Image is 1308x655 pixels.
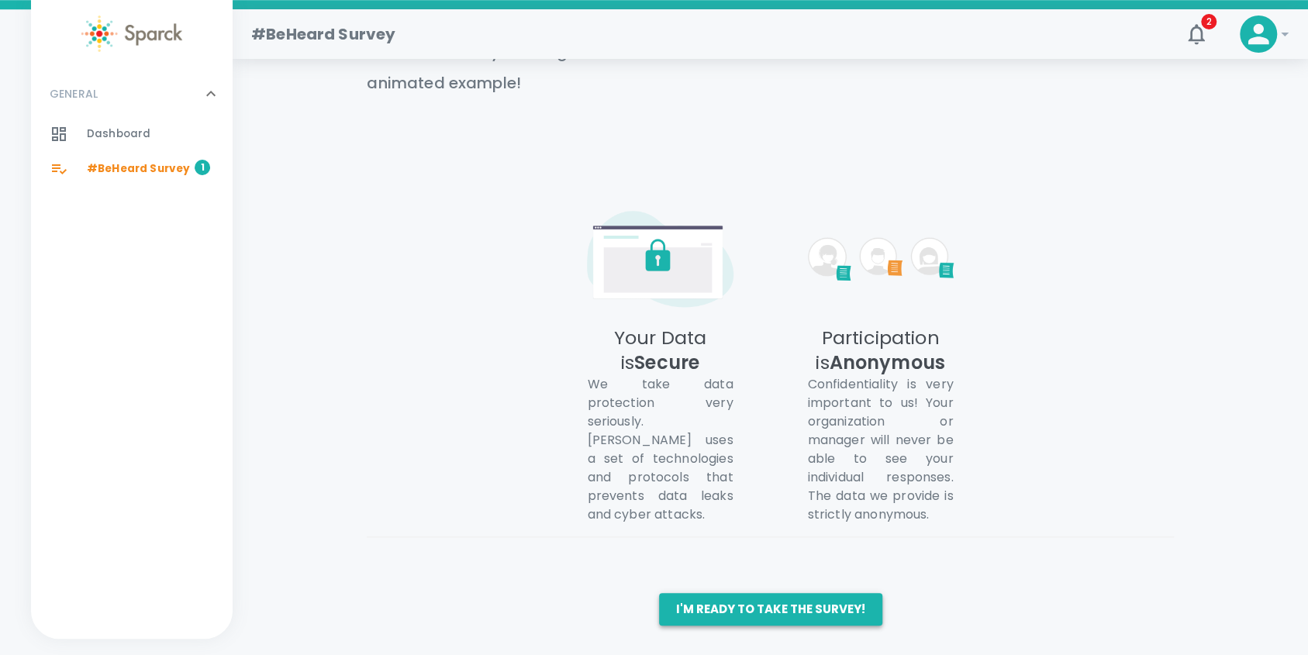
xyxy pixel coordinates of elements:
h1: #BeHeard Survey [251,22,395,47]
a: Dashboard [31,117,233,151]
button: 2 [1178,16,1215,53]
p: GENERAL [50,86,98,102]
span: 1 [195,160,210,175]
span: 2 [1201,14,1217,29]
span: Secure [634,350,699,375]
div: GENERAL [31,117,233,192]
span: Anonymous [830,350,945,375]
a: Sparck logo [31,16,233,52]
h5: Your Data is [587,326,733,375]
img: [object Object] [808,210,954,307]
a: #BeHeard Survey1 [31,152,233,186]
span: #BeHeard Survey [87,161,190,177]
img: Sparck logo [81,16,182,52]
img: [object Object] [587,210,733,307]
button: I'm ready to take the survey! [659,593,882,626]
p: We take data protection very seriously. [PERSON_NAME] uses a set of technologies and protocols th... [587,375,733,524]
p: Confidentiality is very important to us! Your organization or manager will never be able to see y... [808,375,954,524]
span: Dashboard [87,126,150,142]
div: GENERAL [31,71,233,117]
h5: Participation is [808,326,954,375]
